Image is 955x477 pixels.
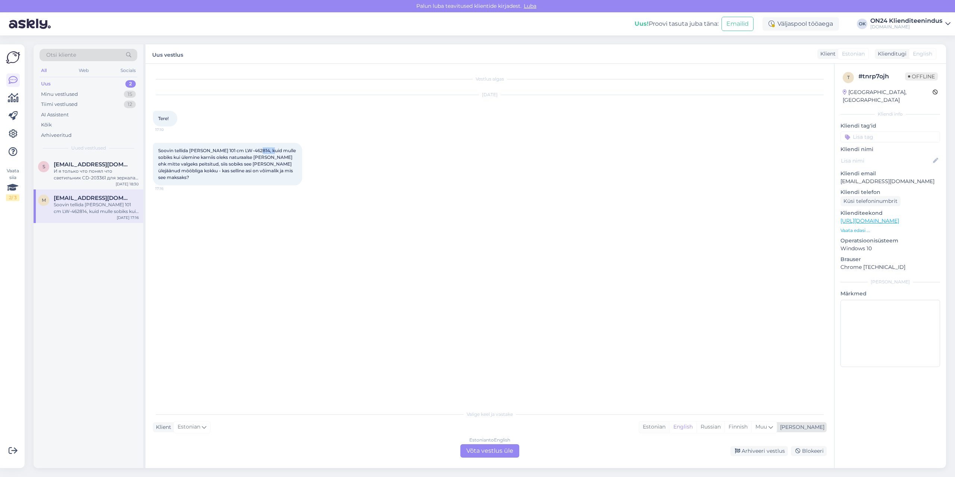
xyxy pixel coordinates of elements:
[842,50,865,58] span: Estonian
[155,186,183,191] span: 17:16
[696,421,724,433] div: Russian
[54,195,131,201] span: mariannvaldmets@gmail.com
[870,18,942,24] div: ON24 Klienditeenindus
[153,91,827,98] div: [DATE]
[840,131,940,142] input: Lisa tag
[840,237,940,245] p: Operatsioonisüsteem
[124,101,136,108] div: 12
[158,116,169,121] span: Tere!
[721,17,754,31] button: Emailid
[152,49,183,59] label: Uus vestlus
[41,101,78,108] div: Tiimi vestlused
[54,161,131,168] span: semjon.pripetsko@outlook.com
[843,88,933,104] div: [GEOGRAPHIC_DATA], [GEOGRAPHIC_DATA]
[153,76,827,82] div: Vestlus algas
[40,66,48,75] div: All
[635,20,649,27] b: Uus!
[840,245,940,252] p: Windows 10
[841,157,931,165] input: Lisa nimi
[669,421,696,433] div: English
[913,50,932,58] span: English
[119,66,137,75] div: Socials
[41,121,52,129] div: Kõik
[840,170,940,178] p: Kliendi email
[857,19,867,29] div: OK
[875,50,907,58] div: Klienditugi
[117,215,139,220] div: [DATE] 17:16
[791,446,827,456] div: Blokeeri
[41,91,78,98] div: Minu vestlused
[54,168,139,181] div: И я только что понял что светильник CD-203361 для зеркала нужно было покупать отдельно.... Теорет...
[777,423,824,431] div: [PERSON_NAME]
[763,17,839,31] div: Väljaspool tööaega
[639,421,669,433] div: Estonian
[840,263,940,271] p: Chrome [TECHNICAL_ID]
[6,50,20,65] img: Askly Logo
[840,227,940,234] p: Vaata edasi ...
[116,181,139,187] div: [DATE] 18:30
[153,423,171,431] div: Klient
[6,194,19,201] div: 2 / 3
[840,255,940,263] p: Brauser
[178,423,200,431] span: Estonian
[724,421,751,433] div: Finnish
[840,209,940,217] p: Klienditeekond
[42,197,46,203] span: m
[77,66,90,75] div: Web
[840,122,940,130] p: Kliendi tag'id
[6,167,19,201] div: Vaata siia
[41,80,51,88] div: Uus
[46,51,76,59] span: Otsi kliente
[840,145,940,153] p: Kliendi nimi
[125,80,136,88] div: 2
[155,127,183,132] span: 17:10
[817,50,836,58] div: Klient
[840,217,899,224] a: [URL][DOMAIN_NAME]
[635,19,718,28] div: Proovi tasuta juba täna:
[858,72,905,81] div: # tnrp7ojh
[840,196,901,206] div: Küsi telefoninumbrit
[840,279,940,285] div: [PERSON_NAME]
[71,145,106,151] span: Uued vestlused
[755,423,767,430] span: Muu
[847,75,850,80] span: t
[43,164,45,169] span: s
[41,132,72,139] div: Arhiveeritud
[41,111,69,119] div: AI Assistent
[870,24,942,30] div: [DOMAIN_NAME]
[840,188,940,196] p: Kliendi telefon
[158,148,297,180] span: Soovin tellida [PERSON_NAME] 101 cm LW-462814, kuid mulle sobiks kui ülemine karniis oleks natura...
[124,91,136,98] div: 15
[840,178,940,185] p: [EMAIL_ADDRESS][DOMAIN_NAME]
[522,3,539,9] span: Luba
[905,72,938,81] span: Offline
[153,411,827,418] div: Valige keel ja vastake
[730,446,788,456] div: Arhiveeri vestlus
[840,290,940,298] p: Märkmed
[840,111,940,117] div: Kliendi info
[870,18,951,30] a: ON24 Klienditeenindus[DOMAIN_NAME]
[54,201,139,215] div: Soovin tellida [PERSON_NAME] 101 cm LW-462814, kuid mulle sobiks kui ülemine karniis oleks natura...
[469,437,510,443] div: Estonian to English
[460,444,519,458] div: Võta vestlus üle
